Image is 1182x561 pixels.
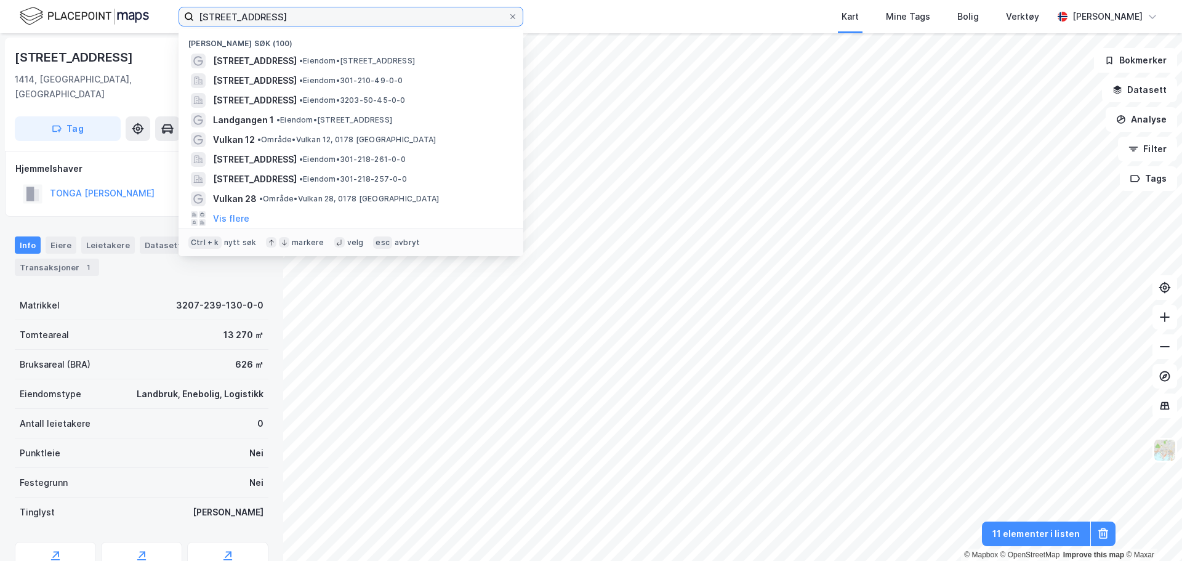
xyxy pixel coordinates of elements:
[299,174,407,184] span: Eiendom • 301-218-257-0-0
[257,135,436,145] span: Område • Vulkan 12, 0178 [GEOGRAPHIC_DATA]
[15,236,41,254] div: Info
[299,155,406,164] span: Eiendom • 301-218-261-0-0
[259,194,263,203] span: •
[213,152,297,167] span: [STREET_ADDRESS]
[299,56,415,66] span: Eiendom • [STREET_ADDRESS]
[194,7,508,26] input: Søk på adresse, matrikkel, gårdeiere, leietakere eller personer
[213,211,249,226] button: Vis flere
[20,505,55,520] div: Tinglyst
[299,95,303,105] span: •
[20,416,90,431] div: Antall leietakere
[299,76,303,85] span: •
[395,238,420,248] div: avbryt
[224,238,257,248] div: nytt søk
[15,116,121,141] button: Tag
[213,54,297,68] span: [STREET_ADDRESS]
[299,56,303,65] span: •
[1000,551,1060,559] a: OpenStreetMap
[886,9,930,24] div: Mine Tags
[1120,166,1177,191] button: Tags
[81,236,135,254] div: Leietakere
[82,261,94,273] div: 1
[299,155,303,164] span: •
[249,475,263,490] div: Nei
[347,238,364,248] div: velg
[20,387,81,402] div: Eiendomstype
[213,113,274,127] span: Landgangen 1
[259,194,439,204] span: Område • Vulkan 28, 0178 [GEOGRAPHIC_DATA]
[179,29,523,51] div: [PERSON_NAME] søk (100)
[249,446,263,461] div: Nei
[964,551,998,559] a: Mapbox
[1094,48,1177,73] button: Bokmerker
[20,357,90,372] div: Bruksareal (BRA)
[276,115,280,124] span: •
[213,192,257,206] span: Vulkan 28
[299,76,403,86] span: Eiendom • 301-210-49-0-0
[140,236,186,254] div: Datasett
[1106,107,1177,132] button: Analyse
[299,174,303,184] span: •
[1072,9,1143,24] div: [PERSON_NAME]
[982,522,1090,546] button: 11 elementer i listen
[20,328,69,342] div: Tomteareal
[188,236,222,249] div: Ctrl + k
[1102,78,1177,102] button: Datasett
[15,47,135,67] div: [STREET_ADDRESS]
[957,9,979,24] div: Bolig
[1118,137,1177,161] button: Filter
[235,357,263,372] div: 626 ㎡
[46,236,76,254] div: Eiere
[193,505,263,520] div: [PERSON_NAME]
[20,446,60,461] div: Punktleie
[20,298,60,313] div: Matrikkel
[20,475,68,490] div: Festegrunn
[223,328,263,342] div: 13 270 ㎡
[213,172,297,187] span: [STREET_ADDRESS]
[15,161,268,176] div: Hjemmelshaver
[257,135,261,144] span: •
[842,9,859,24] div: Kart
[1006,9,1039,24] div: Verktøy
[20,6,149,27] img: logo.f888ab2527a4732fd821a326f86c7f29.svg
[257,416,263,431] div: 0
[15,259,99,276] div: Transaksjoner
[15,72,190,102] div: 1414, [GEOGRAPHIC_DATA], [GEOGRAPHIC_DATA]
[1120,502,1182,561] iframe: Chat Widget
[137,387,263,402] div: Landbruk, Enebolig, Logistikk
[299,95,406,105] span: Eiendom • 3203-50-45-0-0
[213,73,297,88] span: [STREET_ADDRESS]
[292,238,324,248] div: markere
[276,115,392,125] span: Eiendom • [STREET_ADDRESS]
[1153,438,1176,462] img: Z
[373,236,392,249] div: esc
[213,132,255,147] span: Vulkan 12
[1063,551,1124,559] a: Improve this map
[213,93,297,108] span: [STREET_ADDRESS]
[176,298,263,313] div: 3207-239-130-0-0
